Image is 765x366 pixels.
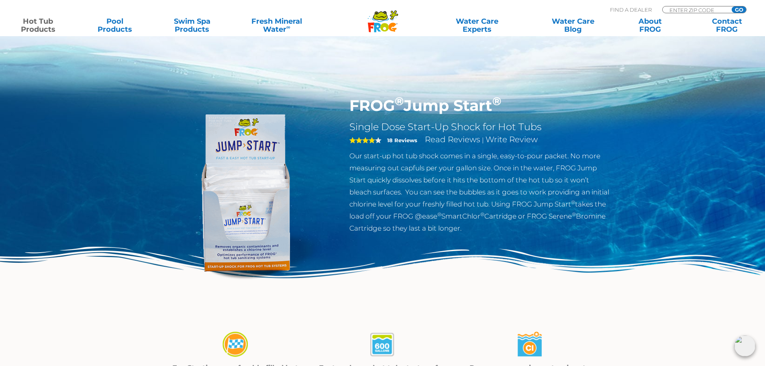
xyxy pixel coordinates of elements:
[349,137,375,143] span: 4
[368,331,396,359] img: jumpstart-02
[486,135,538,144] a: Write Review
[732,6,746,13] input: GO
[428,17,526,33] a: Water CareExperts
[239,17,314,33] a: Fresh MineralWater∞
[221,331,249,359] img: jumpstart-01
[669,6,723,13] input: Zip Code Form
[425,135,480,144] a: Read Reviews
[349,96,612,115] h1: FROG Jump Start
[162,17,222,33] a: Swim SpaProducts
[734,335,755,356] img: openIcon
[395,94,404,108] sup: ®
[543,17,603,33] a: Water CareBlog
[349,121,612,133] h2: Single Dose Start-Up Shock for Hot Tubs
[480,211,484,217] sup: ®
[571,199,575,205] sup: ®
[349,150,612,234] p: Our start-up hot tub shock comes in a single, easy-to-pour packet. No more measuring out capfuls ...
[286,24,290,30] sup: ∞
[85,17,145,33] a: PoolProducts
[437,211,441,217] sup: ®
[610,6,652,13] p: Find A Dealer
[482,136,484,144] span: |
[387,137,417,143] strong: 18 Reviews
[620,17,680,33] a: AboutFROG
[8,17,68,33] a: Hot TubProducts
[492,94,501,108] sup: ®
[697,17,757,33] a: ContactFROG
[154,96,338,280] img: jump-start.png
[516,331,544,359] img: jumpstart-03
[572,211,576,217] sup: ®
